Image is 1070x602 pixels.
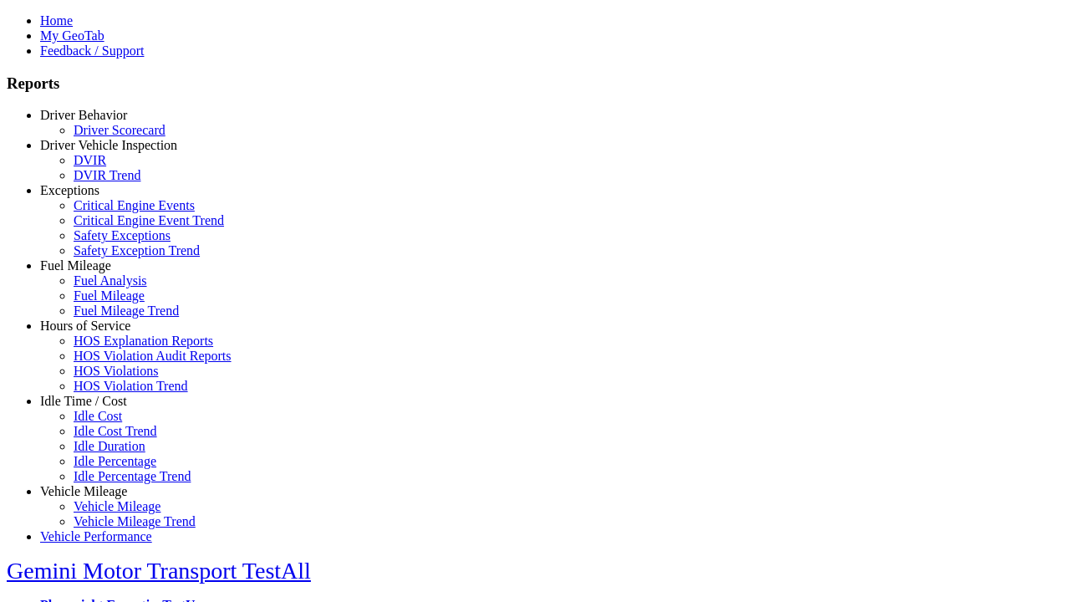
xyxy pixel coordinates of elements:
[74,243,200,258] a: Safety Exception Trend
[74,334,213,348] a: HOS Explanation Reports
[40,108,127,122] a: Driver Behavior
[74,213,224,227] a: Critical Engine Event Trend
[74,514,196,528] a: Vehicle Mileage Trend
[7,74,1063,93] h3: Reports
[74,273,147,288] a: Fuel Analysis
[74,349,232,363] a: HOS Violation Audit Reports
[74,454,156,468] a: Idle Percentage
[40,13,73,28] a: Home
[74,379,188,393] a: HOS Violation Trend
[74,304,179,318] a: Fuel Mileage Trend
[7,558,311,584] a: Gemini Motor Transport TestAll
[74,153,106,167] a: DVIR
[40,138,177,152] a: Driver Vehicle Inspection
[74,424,157,438] a: Idle Cost Trend
[74,228,171,242] a: Safety Exceptions
[74,499,160,513] a: Vehicle Mileage
[74,469,191,483] a: Idle Percentage Trend
[40,319,130,333] a: Hours of Service
[74,168,140,182] a: DVIR Trend
[74,364,158,378] a: HOS Violations
[40,183,99,197] a: Exceptions
[74,198,195,212] a: Critical Engine Events
[40,28,104,43] a: My GeoTab
[74,439,145,453] a: Idle Duration
[74,123,166,137] a: Driver Scorecard
[40,529,152,543] a: Vehicle Performance
[40,258,111,273] a: Fuel Mileage
[40,43,144,58] a: Feedback / Support
[40,394,127,408] a: Idle Time / Cost
[74,288,145,303] a: Fuel Mileage
[40,484,127,498] a: Vehicle Mileage
[74,409,122,423] a: Idle Cost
